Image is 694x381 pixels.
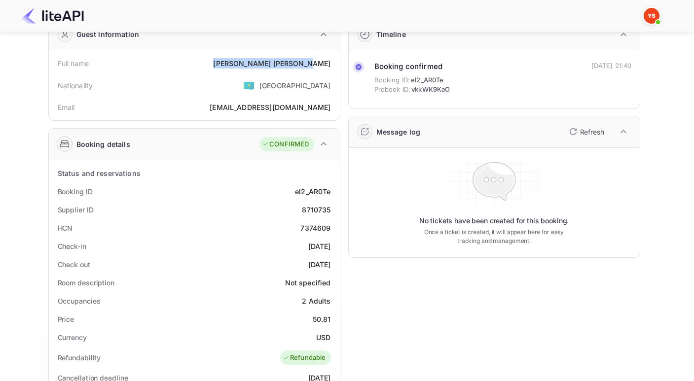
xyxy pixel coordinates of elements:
div: Booking confirmed [374,61,450,72]
span: Booking ID: [374,75,410,85]
div: Email [58,102,75,112]
div: Supplier ID [58,205,94,215]
div: 7374609 [300,223,330,233]
div: Price [58,314,74,324]
div: Full name [58,58,89,69]
div: HCN [58,223,73,233]
div: Nationality [58,80,93,91]
p: Refresh [580,127,604,137]
div: el2_AR0Te [295,186,330,197]
div: Booking ID [58,186,93,197]
div: Refundability [58,352,101,363]
div: Guest information [76,29,140,39]
div: 8710735 [302,205,330,215]
div: [DATE] [308,259,331,270]
span: el2_AR0Te [411,75,443,85]
div: 2 Adults [302,296,330,306]
span: United States [243,76,255,94]
div: Currency [58,332,87,343]
div: [PERSON_NAME] [PERSON_NAME] [213,58,330,69]
div: Room description [58,277,114,288]
p: Once a ticket is created, it will appear here for easy tracking and management. [416,228,572,245]
div: CONFIRMED [262,139,309,149]
img: Yandex Support [644,8,659,24]
div: Check-in [58,241,86,251]
div: [EMAIL_ADDRESS][DOMAIN_NAME] [210,102,330,112]
div: Booking details [76,139,130,149]
div: Occupancies [58,296,101,306]
div: [DATE] 21:40 [591,61,632,71]
span: vkkWK9KaO [411,85,450,95]
div: Status and reservations [58,168,141,178]
div: Message log [376,127,421,137]
img: LiteAPI Logo [22,8,84,24]
span: Prebook ID: [374,85,411,95]
button: Refresh [563,124,608,139]
div: Check out [58,259,90,270]
div: 50.81 [313,314,331,324]
div: USD [316,332,330,343]
p: No tickets have been created for this booking. [419,216,569,226]
div: Not specified [285,277,331,288]
div: [GEOGRAPHIC_DATA] [259,80,331,91]
div: Timeline [376,29,406,39]
div: Refundable [283,353,326,363]
div: [DATE] [308,241,331,251]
